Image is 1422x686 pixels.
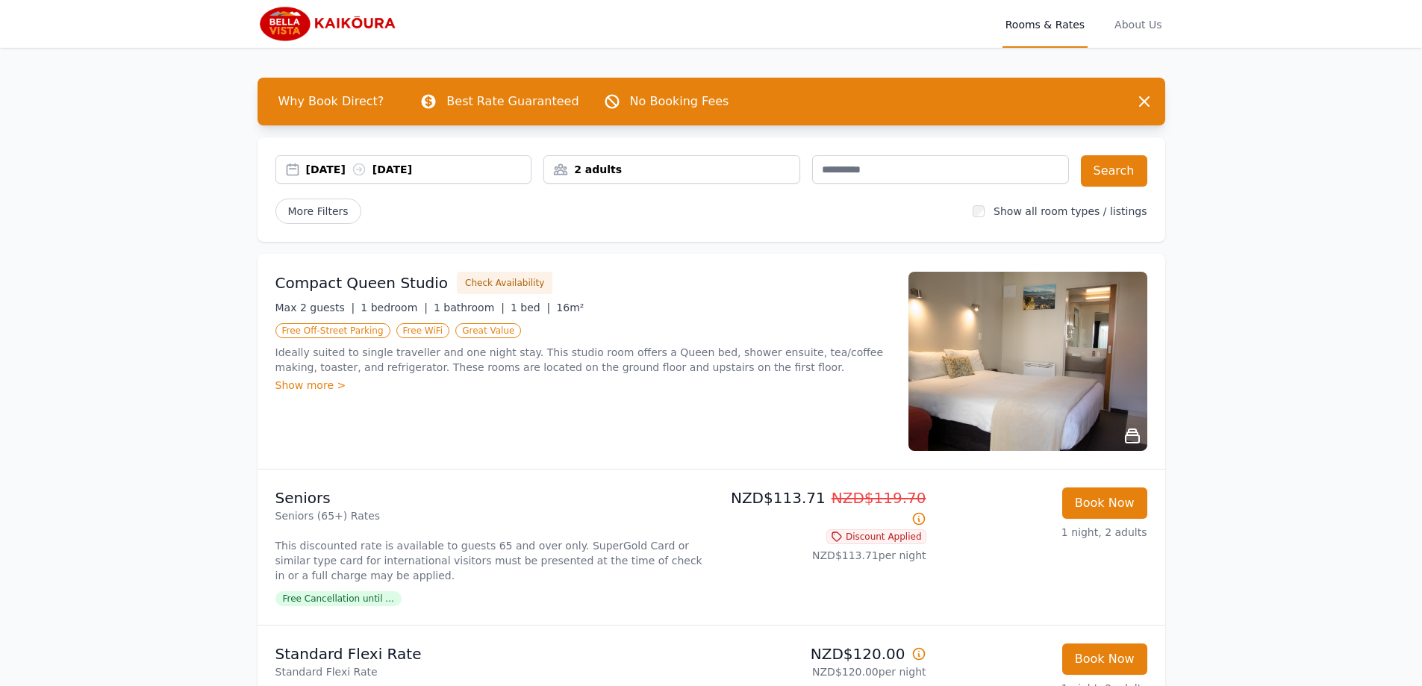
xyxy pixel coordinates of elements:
[275,591,402,606] span: Free Cancellation until ...
[275,272,449,293] h3: Compact Queen Studio
[826,529,926,544] span: Discount Applied
[1062,487,1147,519] button: Book Now
[457,272,552,294] button: Check Availability
[717,548,926,563] p: NZD$113.71 per night
[266,87,396,116] span: Why Book Direct?
[434,302,505,314] span: 1 bathroom |
[275,345,891,375] p: Ideally suited to single traveller and one night stay. This studio room offers a Queen bed, showe...
[275,487,705,508] p: Seniors
[275,323,390,338] span: Free Off-Street Parking
[717,487,926,529] p: NZD$113.71
[258,6,401,42] img: Bella Vista Kaikoura
[630,93,729,110] p: No Booking Fees
[511,302,550,314] span: 1 bed |
[544,162,799,177] div: 2 adults
[275,199,361,224] span: More Filters
[994,205,1147,217] label: Show all room types / listings
[455,323,521,338] span: Great Value
[306,162,531,177] div: [DATE] [DATE]
[832,489,926,507] span: NZD$119.70
[396,323,450,338] span: Free WiFi
[1062,643,1147,675] button: Book Now
[275,643,705,664] p: Standard Flexi Rate
[275,302,355,314] span: Max 2 guests |
[717,643,926,664] p: NZD$120.00
[556,302,584,314] span: 16m²
[717,664,926,679] p: NZD$120.00 per night
[361,302,428,314] span: 1 bedroom |
[938,525,1147,540] p: 1 night, 2 adults
[1081,155,1147,187] button: Search
[275,508,705,583] p: Seniors (65+) Rates This discounted rate is available to guests 65 and over only. SuperGold Card ...
[275,378,891,393] div: Show more >
[446,93,579,110] p: Best Rate Guaranteed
